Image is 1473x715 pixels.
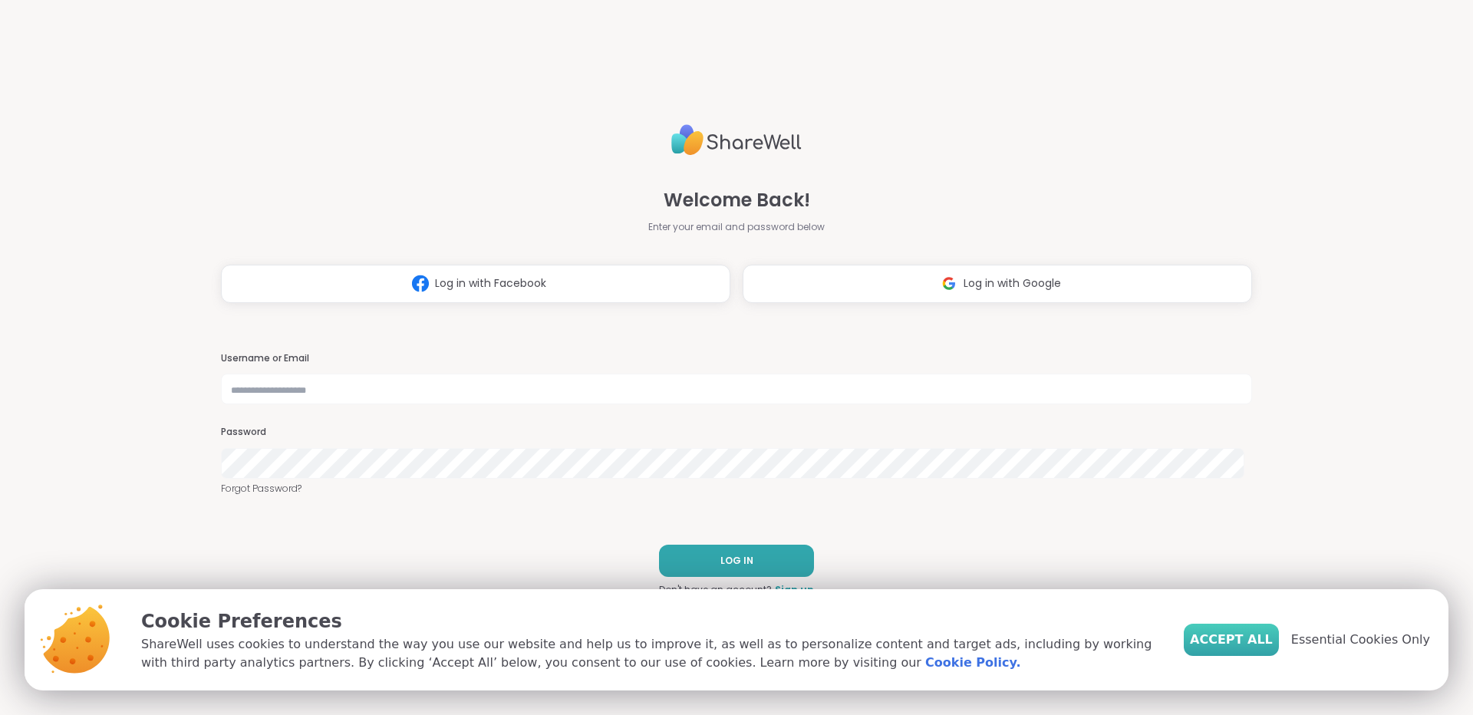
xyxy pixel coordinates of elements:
button: Accept All [1184,624,1279,656]
p: Cookie Preferences [141,608,1159,635]
button: Log in with Facebook [221,265,730,303]
span: LOG IN [720,554,753,568]
button: LOG IN [659,545,814,577]
p: ShareWell uses cookies to understand the way you use our website and help us to improve it, as we... [141,635,1159,672]
span: Accept All [1190,631,1273,649]
img: ShareWell Logo [671,118,802,162]
span: Enter your email and password below [648,220,825,234]
span: Log in with Google [964,275,1061,292]
img: ShareWell Logomark [406,269,435,298]
span: Log in with Facebook [435,275,546,292]
span: Essential Cookies Only [1291,631,1430,649]
a: Forgot Password? [221,482,1252,496]
h3: Password [221,426,1252,439]
a: Cookie Policy. [925,654,1020,672]
span: Don't have an account? [659,583,772,597]
a: Sign up [775,583,814,597]
h3: Username or Email [221,352,1252,365]
button: Log in with Google [743,265,1252,303]
img: ShareWell Logomark [934,269,964,298]
span: Welcome Back! [664,186,810,214]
